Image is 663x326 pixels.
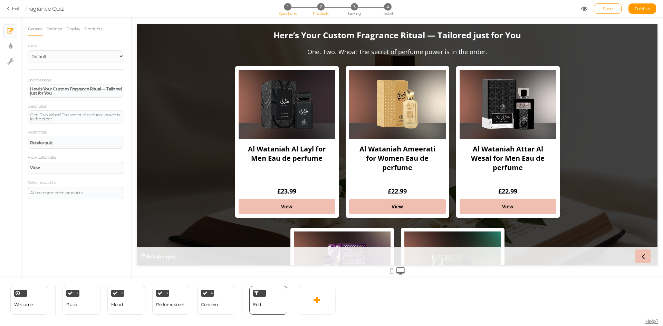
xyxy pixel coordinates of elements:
[28,43,37,48] span: View
[30,191,122,195] div: All recommended products:
[383,11,393,16] span: Install
[351,3,358,10] span: 3
[77,292,78,295] span: 1
[10,286,48,315] div: Welcome
[30,141,52,145] strong: Retake quiz
[271,3,304,10] li: 1 Questions
[384,3,391,10] span: 4
[84,22,103,36] a: Products
[254,179,266,186] strong: View
[28,78,51,83] label: End message
[14,302,33,307] span: Welcome
[66,302,77,307] div: Place
[28,22,43,36] a: General
[46,22,63,36] a: Settings
[136,5,384,17] strong: Here’s Your Custom Fragrance Ritual — Tailored just for You
[317,3,325,10] span: 2
[28,130,47,135] label: Restart title
[28,104,47,109] label: Description
[66,22,81,36] a: Display
[28,155,56,160] label: View button title
[63,286,100,315] div: 1 Place
[152,286,190,315] div: 3 Perfume smell
[121,292,123,295] span: 2
[144,179,155,186] strong: View
[279,11,297,16] span: Questions
[201,302,218,307] div: Concern
[170,23,350,32] div: One. Two. Whoa! The secret of perfume power is in the order.
[28,180,57,185] label: Other results title
[305,3,337,10] li: 2 Products
[7,5,20,12] a: Exit
[313,11,329,16] span: Products
[645,318,659,324] span: Help?
[197,286,235,315] div: 4 Concern
[102,115,198,163] div: Al Wataniah Al Layl for Men Eau de perfume
[348,11,361,16] span: Linking
[594,3,622,14] div: Save
[211,292,213,295] span: 4
[634,6,651,11] span: Publish
[107,286,145,315] div: 2 Mood
[323,115,419,163] div: Al Wataniah Attar Al Wesal for Men Eau de perfume
[212,115,309,163] div: Al Wataniah Ameerati for Women Eau de perfume
[156,302,184,307] div: Perfume smell
[166,292,168,295] span: 3
[338,3,371,10] li: 3 Linking
[25,4,64,13] div: Fragrance Quiz
[603,6,613,11] span: Save
[365,179,376,186] strong: View
[253,302,261,307] span: End
[372,3,404,10] li: 4 Install
[361,163,380,171] div: £22.99
[249,286,287,315] div: End
[30,113,122,121] div: One. Two. Whoa! The secret of perfume power is in the order.
[284,3,291,10] span: 1
[9,229,40,236] strong: Retake quiz
[251,163,270,171] div: £22.99
[111,302,123,307] div: Mood
[140,163,159,171] div: £23.99
[30,86,122,96] strong: Here’s Your Custom Fragrance Ritual — Tailored just for You
[30,165,40,170] strong: View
